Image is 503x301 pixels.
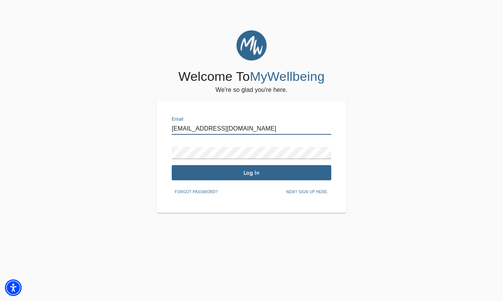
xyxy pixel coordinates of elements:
[215,85,287,95] h6: We're so glad you're here.
[172,165,331,180] button: Log In
[178,69,324,85] h4: Welcome To
[5,279,22,296] div: Accessibility Menu
[286,189,328,195] span: New? Sign up here.
[175,169,328,177] span: Log In
[283,186,331,198] button: New? Sign up here.
[175,189,218,195] span: Forgot password?
[236,30,267,61] img: MyWellbeing
[250,69,325,84] span: MyWellbeing
[172,188,221,194] a: Forgot password?
[172,117,183,122] label: Email
[172,186,221,198] button: Forgot password?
